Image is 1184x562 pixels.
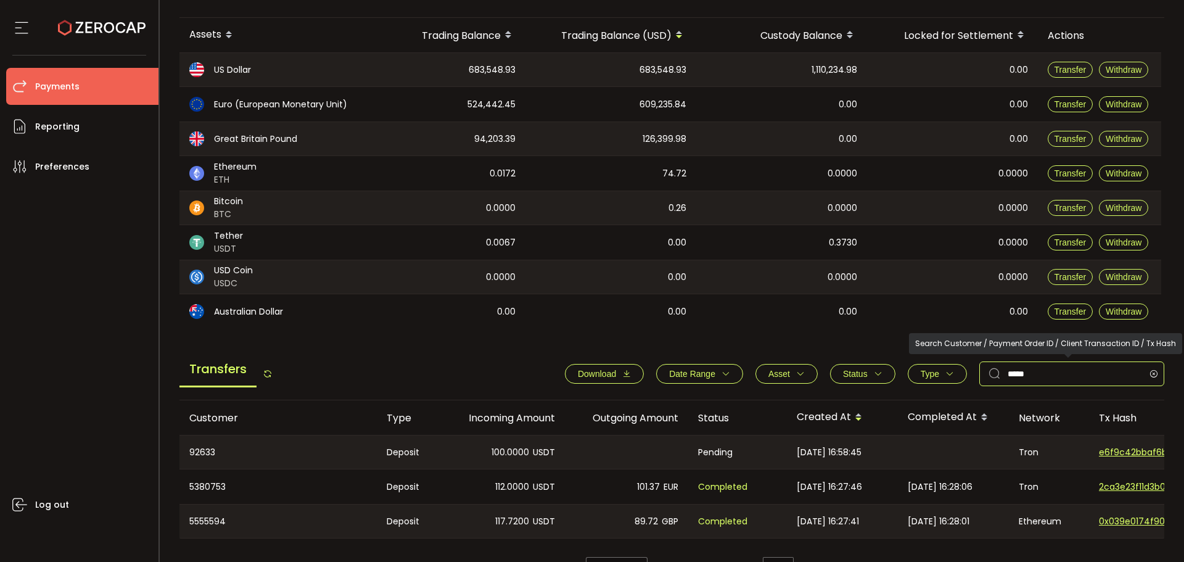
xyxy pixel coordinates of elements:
span: 0.0000 [998,201,1028,215]
div: Search Customer / Payment Order ID / Client Transaction ID / Tx Hash [909,333,1182,354]
div: Created At [787,407,898,428]
span: 0.00 [668,236,686,250]
span: GBP [662,514,678,529]
span: Ethereum [214,160,257,173]
span: [DATE] 16:27:46 [797,480,862,494]
div: Customer [179,411,377,425]
span: 94,203.39 [474,132,516,146]
span: Type [921,369,939,379]
button: Transfer [1048,200,1093,216]
span: Withdraw [1106,307,1141,316]
span: Transfer [1054,168,1087,178]
span: 0.00 [668,305,686,319]
span: 524,442.45 [467,97,516,112]
button: Withdraw [1099,269,1148,285]
div: Assets [179,25,371,46]
span: Download [578,369,616,379]
div: Actions [1038,28,1161,43]
span: 0.00 [839,97,857,112]
div: Tron [1009,469,1089,504]
span: Log out [35,496,69,514]
span: Withdraw [1106,272,1141,282]
img: usdc_portfolio.svg [189,270,204,284]
span: 0.00 [668,270,686,284]
span: Transfer [1054,307,1087,316]
span: 112.0000 [495,480,529,494]
span: [DATE] 16:58:45 [797,445,861,460]
span: Transfers [179,352,257,387]
span: Transfer [1054,99,1087,109]
button: Withdraw [1099,62,1148,78]
span: Pending [698,445,733,460]
span: 0.00 [839,132,857,146]
span: 100.0000 [491,445,529,460]
span: Reporting [35,118,80,136]
span: Transfer [1054,65,1087,75]
img: usd_portfolio.svg [189,62,204,77]
button: Type [908,364,967,384]
span: [DATE] 16:27:41 [797,514,859,529]
span: Withdraw [1106,99,1141,109]
div: Type [377,411,442,425]
button: Transfer [1048,304,1093,320]
span: Completed [698,514,747,529]
span: Bitcoin [214,195,243,208]
div: Completed At [898,407,1009,428]
span: USD Coin [214,264,253,277]
span: 609,235.84 [639,97,686,112]
span: 0.0000 [828,167,857,181]
span: 0.00 [839,305,857,319]
span: 1,110,234.98 [812,63,857,77]
span: Completed [698,480,747,494]
div: 5380753 [179,469,377,504]
span: 117.7200 [495,514,529,529]
div: 92633 [179,436,377,469]
span: Transfer [1054,203,1087,213]
button: Download [565,364,644,384]
span: 101.37 [637,480,660,494]
button: Transfer [1048,234,1093,250]
img: gbp_portfolio.svg [189,131,204,146]
span: 0.0000 [998,236,1028,250]
span: Euro (European Monetary Unit) [214,98,347,111]
button: Withdraw [1099,200,1148,216]
button: Transfer [1048,269,1093,285]
span: BTC [214,208,243,221]
span: USDT [214,242,243,255]
span: 0.00 [1009,305,1028,319]
span: Transfer [1054,238,1087,247]
button: Transfer [1048,62,1093,78]
div: 5555594 [179,505,377,538]
div: Ethereum [1009,505,1089,538]
div: Deposit [377,436,442,469]
span: 0.0067 [486,236,516,250]
img: aud_portfolio.svg [189,304,204,319]
div: Tron [1009,436,1089,469]
span: [DATE] 16:28:06 [908,480,972,494]
span: 0.26 [668,201,686,215]
button: Withdraw [1099,304,1148,320]
button: Status [830,364,895,384]
span: USDC [214,277,253,290]
span: Preferences [35,158,89,176]
div: Status [688,411,787,425]
span: USDT [533,445,555,460]
div: Outgoing Amount [565,411,688,425]
button: Withdraw [1099,165,1148,181]
span: 683,548.93 [469,63,516,77]
span: Great Britain Pound [214,133,297,146]
span: 0.00 [1009,132,1028,146]
span: Australian Dollar [214,305,283,318]
button: Transfer [1048,165,1093,181]
div: Deposit [377,469,442,504]
span: Withdraw [1106,203,1141,213]
div: Network [1009,411,1089,425]
span: Transfer [1054,272,1087,282]
span: 0.0000 [828,201,857,215]
span: Withdraw [1106,134,1141,144]
span: 0.0000 [998,167,1028,181]
span: 126,399.98 [643,132,686,146]
span: ETH [214,173,257,186]
div: Custody Balance [696,25,867,46]
span: Tether [214,229,243,242]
